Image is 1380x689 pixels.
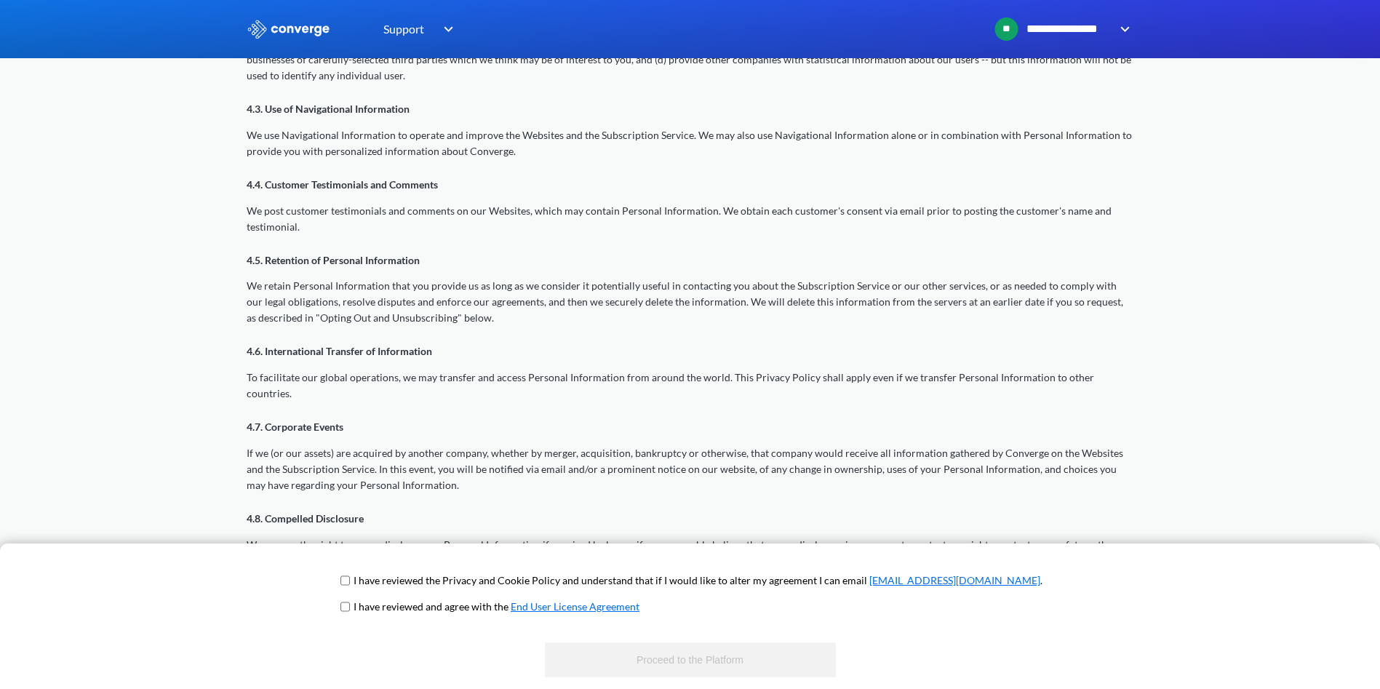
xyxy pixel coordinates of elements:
p: 4.3. Use of Navigational Information [247,101,1134,117]
p: 4.6. International Transfer of Information [247,343,1134,359]
p: If we (or our assets) are acquired by another company, whether by merger, acquisition, bankruptcy... [247,445,1134,493]
p: We retain Personal Information that you provide us as long as we consider it potentially useful i... [247,278,1134,326]
span: Support [383,20,424,38]
button: Proceed to the Platform [545,642,836,677]
p: We reserve the right to use or disclose your Personal Information if required by law or if we rea... [247,537,1134,569]
p: We post customer testimonials and comments on our Websites, which may contain Personal Informatio... [247,203,1134,235]
p: 4.5. Retention of Personal Information [247,252,1134,268]
p: 4.7. Corporate Events [247,419,1134,435]
p: 4.8. Compelled Disclosure [247,511,1134,527]
a: End User License Agreement [511,600,639,613]
p: 4.4. Customer Testimonials and Comments [247,177,1134,193]
p: We use Navigational Information to operate and improve the Websites and the Subscription Service.... [247,127,1134,159]
p: To facilitate our global operations, we may transfer and access Personal Information from around ... [247,370,1134,402]
p: I have reviewed the Privacy and Cookie Policy and understand that if I would like to alter my agr... [354,573,1042,589]
img: downArrow.svg [1111,20,1134,38]
a: [EMAIL_ADDRESS][DOMAIN_NAME] [869,574,1040,586]
p: I have reviewed and agree with the [354,599,639,615]
img: logo_ewhite.svg [247,20,331,39]
img: downArrow.svg [434,20,458,38]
